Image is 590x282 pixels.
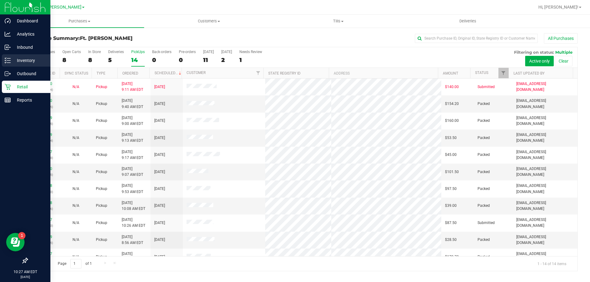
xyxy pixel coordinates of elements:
div: [DATE] [203,50,214,54]
span: Pickup [96,118,107,124]
a: 11978448 [35,201,52,205]
span: [EMAIL_ADDRESS][DOMAIN_NAME] [516,98,574,110]
button: Clear [555,56,572,66]
span: [DATE] [154,135,165,141]
a: Deliveries [403,15,533,28]
span: Not Applicable [73,170,79,174]
span: 1 - 14 of 14 items [533,259,571,268]
p: Dashboard [11,17,48,25]
span: [EMAIL_ADDRESS][DOMAIN_NAME] [516,149,574,161]
span: Packed [478,254,490,260]
span: Deliveries [451,18,485,24]
a: Sync Status [65,71,88,75]
button: N/A [73,254,79,260]
span: [DATE] [154,220,165,226]
span: Hi, [PERSON_NAME]! [538,5,578,10]
a: 11977880 [35,99,52,103]
span: [DATE] [154,152,165,158]
span: Packed [478,186,490,192]
span: Pickup [96,101,107,107]
span: Not Applicable [73,187,79,191]
input: 1 [70,259,81,268]
div: 5 [108,56,124,64]
button: Active only [525,56,554,66]
div: 11 [203,56,214,64]
span: Not Applicable [73,102,79,106]
inline-svg: Outbound [5,71,11,77]
button: N/A [73,118,79,124]
span: $28.50 [445,237,457,243]
span: [DATE] [154,254,165,260]
inline-svg: Inventory [5,57,11,64]
span: [DATE] 9:17 AM EDT [122,149,143,161]
inline-svg: Analytics [5,31,11,37]
span: [DATE] 9:40 AM EDT [122,98,143,110]
span: [DATE] 9:38 AM EDT [122,251,143,263]
button: N/A [73,169,79,175]
button: N/A [73,203,79,209]
a: 11978687 [35,218,52,222]
span: Pickup [96,220,107,226]
a: 11971659 [35,235,52,239]
span: Pickup [96,84,107,90]
span: Packed [478,135,490,141]
p: Inbound [11,44,48,51]
button: N/A [73,84,79,90]
iframe: Resource center [6,233,25,251]
a: 11978388 [35,183,52,188]
span: $45.00 [445,152,457,158]
th: Address [329,68,438,79]
a: Filter [253,68,263,78]
span: Filtering on status: [514,50,554,55]
a: State Registry ID [268,71,301,75]
span: $53.50 [445,135,457,141]
span: [EMAIL_ADDRESS][DOMAIN_NAME] [516,132,574,144]
a: Scheduled [155,71,183,75]
span: [DATE] [154,203,165,209]
a: 11971757 [35,252,52,256]
span: Packed [478,152,490,158]
div: 14 [131,56,145,64]
inline-svg: Reports [5,97,11,103]
span: Purchases [15,18,144,24]
button: N/A [73,220,79,226]
span: Pickup [96,152,107,158]
div: 1 [239,56,262,64]
span: Not Applicable [73,238,79,242]
span: $39.00 [445,203,457,209]
div: [DATE] [221,50,232,54]
span: Pickup [96,186,107,192]
p: Analytics [11,30,48,38]
a: Tills [273,15,403,28]
div: Open Carts [62,50,81,54]
span: Packed [478,118,490,124]
span: Packed [478,203,490,209]
div: In Store [88,50,101,54]
span: Not Applicable [73,203,79,208]
span: [DATE] 9:11 AM EDT [122,81,143,93]
p: Inventory [11,57,48,64]
span: Not Applicable [73,118,79,123]
button: N/A [73,186,79,192]
iframe: Resource center unread badge [18,232,26,239]
div: 0 [152,56,171,64]
a: Customer [187,71,206,75]
a: Type [96,71,105,75]
span: $101.50 [445,169,459,175]
p: Outbound [11,70,48,77]
a: 11978100 [35,167,52,171]
span: [DATE] [154,169,165,175]
span: [EMAIL_ADDRESS][DOMAIN_NAME] [516,251,574,263]
span: $160.00 [445,118,459,124]
div: Deliveries [108,50,124,54]
p: Retail [11,83,48,91]
button: All Purchases [544,33,578,44]
span: Pickup [96,135,107,141]
span: Multiple [555,50,572,55]
div: 8 [62,56,81,64]
span: $140.00 [445,84,459,90]
span: [EMAIL_ADDRESS][DOMAIN_NAME] [516,200,574,212]
inline-svg: Inbound [5,44,11,50]
span: Submitted [478,220,495,226]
